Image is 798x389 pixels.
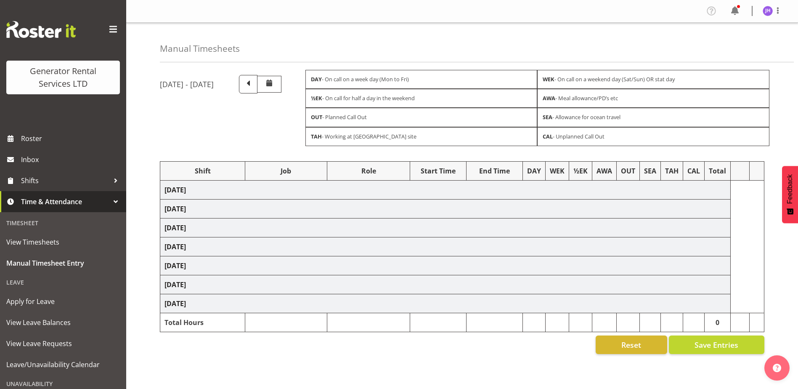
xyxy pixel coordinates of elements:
[305,108,538,127] div: - Planned Call Out
[160,80,214,89] h5: [DATE] - [DATE]
[773,364,781,372] img: help-xxl-2.png
[305,70,538,89] div: - On call on a week day (Mon to Fri)
[527,166,541,176] div: DAY
[543,113,552,121] strong: SEA
[311,133,322,140] strong: TAH
[596,336,667,354] button: Reset
[305,127,538,146] div: - Working at [GEOGRAPHIC_DATA] site
[471,166,518,176] div: End Time
[21,174,109,187] span: Shifts
[621,339,641,350] span: Reset
[15,65,111,90] div: Generator Rental Services LTD
[2,291,124,312] a: Apply for Leave
[160,44,240,53] h4: Manual Timesheets
[709,166,726,176] div: Total
[621,166,635,176] div: OUT
[763,6,773,16] img: james-hilhorst5206.jpg
[704,313,730,332] td: 0
[695,339,738,350] span: Save Entries
[6,295,120,308] span: Apply for Leave
[550,166,565,176] div: WEK
[537,70,769,89] div: - On call on a weekend day (Sat/Sun) OR stat day
[160,199,731,218] td: [DATE]
[6,21,76,38] img: Rosterit website logo
[164,166,241,176] div: Shift
[21,132,122,145] span: Roster
[597,166,612,176] div: AWA
[543,75,554,83] strong: WEK
[6,358,120,371] span: Leave/Unavailability Calendar
[2,232,124,253] a: View Timesheets
[543,94,555,102] strong: AWA
[669,336,764,354] button: Save Entries
[2,312,124,333] a: View Leave Balances
[249,166,322,176] div: Job
[2,214,124,232] div: Timesheet
[160,180,731,199] td: [DATE]
[2,253,124,274] a: Manual Timesheet Entry
[160,218,731,237] td: [DATE]
[786,174,794,204] span: Feedback
[6,257,120,269] span: Manual Timesheet Entry
[160,275,731,294] td: [DATE]
[311,94,322,102] strong: ½EK
[160,237,731,256] td: [DATE]
[6,316,120,329] span: View Leave Balances
[2,274,124,291] div: Leave
[311,113,322,121] strong: OUT
[6,236,120,248] span: View Timesheets
[160,313,245,332] td: Total Hours
[160,294,731,313] td: [DATE]
[305,89,538,108] div: - On call for half a day in the weekend
[537,89,769,108] div: - Meal allowance/PD’s etc
[331,166,406,176] div: Role
[537,108,769,127] div: - Allowance for ocean travel
[2,333,124,354] a: View Leave Requests
[414,166,462,176] div: Start Time
[311,75,322,83] strong: DAY
[21,195,109,208] span: Time & Attendance
[2,354,124,375] a: Leave/Unavailability Calendar
[6,337,120,350] span: View Leave Requests
[543,133,553,140] strong: CAL
[665,166,679,176] div: TAH
[21,153,122,166] span: Inbox
[782,166,798,223] button: Feedback - Show survey
[644,166,656,176] div: SEA
[573,166,588,176] div: ½EK
[537,127,769,146] div: - Unplanned Call Out
[687,166,700,176] div: CAL
[160,256,731,275] td: [DATE]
